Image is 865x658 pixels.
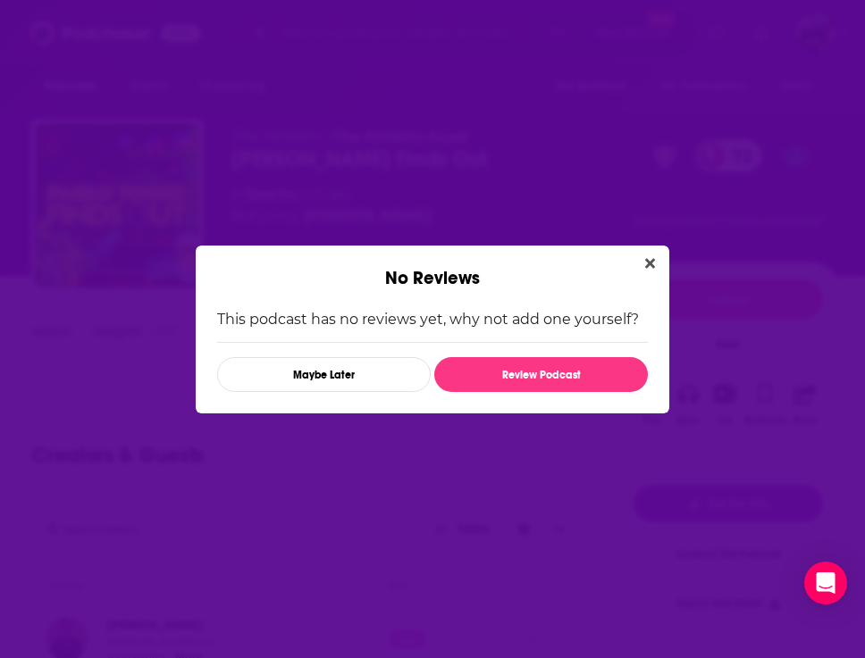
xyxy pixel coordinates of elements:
[196,246,669,289] div: No Reviews
[434,357,648,392] button: Review Podcast
[217,357,431,392] button: Maybe Later
[804,562,847,604] div: Open Intercom Messenger
[638,253,662,275] button: Close
[217,311,648,328] p: This podcast has no reviews yet, why not add one yourself?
